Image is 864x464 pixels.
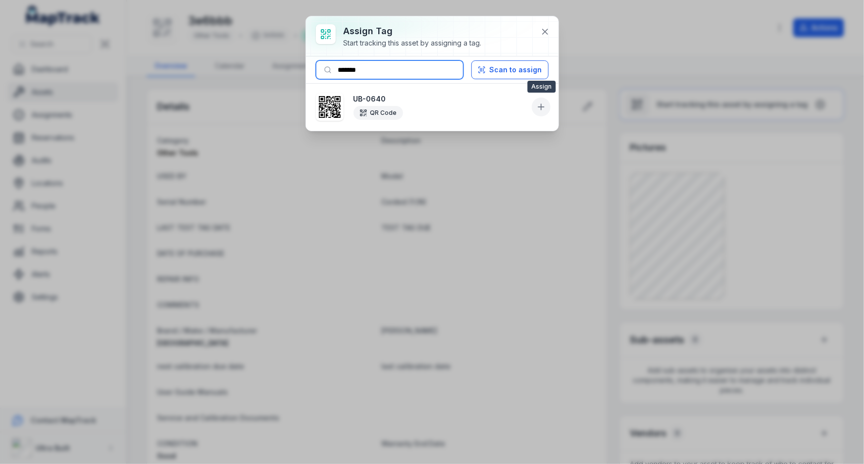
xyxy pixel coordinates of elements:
[354,106,403,120] div: QR Code
[344,38,482,48] div: Start tracking this asset by assigning a tag.
[471,60,549,79] button: Scan to assign
[527,81,556,93] span: Assign
[354,94,528,104] strong: UB-0640
[344,24,482,38] h3: Assign tag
